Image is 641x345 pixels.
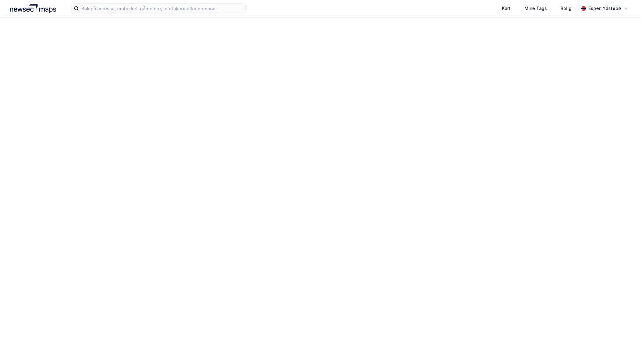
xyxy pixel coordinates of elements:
img: logo.a4113a55bc3d86da70a041830d287a7e.svg [10,4,56,13]
div: Espen Ydstebø [588,5,621,12]
div: Mine Tags [524,5,547,12]
iframe: Chat Widget [610,315,641,345]
div: Kontrollprogram for chat [610,315,641,345]
input: Søk på adresse, matrikkel, gårdeiere, leietakere eller personer [79,4,245,13]
div: Bolig [561,5,571,12]
div: Kart [502,5,511,12]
